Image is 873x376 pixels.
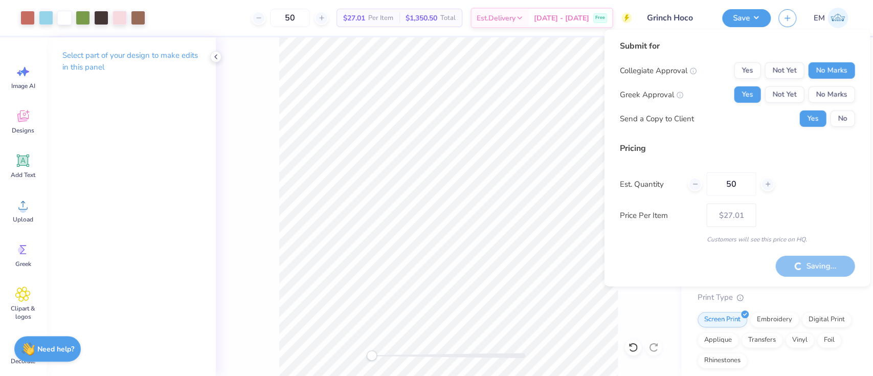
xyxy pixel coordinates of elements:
button: Yes [734,62,760,79]
button: No [830,110,855,127]
div: Accessibility label [367,350,377,361]
div: Collegiate Approval [619,65,697,77]
div: Applique [698,333,738,348]
span: Greek [15,260,31,268]
p: Select part of your design to make edits in this panel [62,50,199,73]
span: Total [440,13,456,24]
div: Rhinestones [698,353,747,368]
div: Screen Print [698,312,747,327]
div: Customers will see this price on HQ. [619,235,855,244]
div: Submit for [619,40,855,52]
span: Est. Delivery [477,13,516,24]
span: Image AI [11,82,35,90]
div: Greek Approval [619,89,683,101]
button: Yes [734,86,760,103]
span: $27.01 [343,13,365,24]
span: [DATE] - [DATE] [534,13,589,24]
label: Price Per Item [619,210,699,222]
div: Foil [817,333,841,348]
div: Transfers [742,333,782,348]
span: Free [595,14,605,21]
span: Decorate [11,357,35,365]
a: EM [809,8,853,28]
span: Add Text [11,171,35,179]
label: Est. Quantity [619,179,680,190]
button: No Marks [808,86,855,103]
div: Embroidery [750,312,799,327]
div: Digital Print [802,312,852,327]
button: Save [722,9,771,27]
span: Upload [13,215,33,224]
span: Designs [12,126,34,135]
img: Emily Mcclelland [827,8,848,28]
span: $1,350.50 [406,13,437,24]
span: Per Item [368,13,393,24]
button: Not Yet [765,86,804,103]
span: EM [814,12,825,24]
button: Not Yet [765,62,804,79]
div: Vinyl [786,333,814,348]
div: Print Type [698,292,853,303]
div: Send a Copy to Client [619,113,693,125]
input: Untitled Design [639,8,714,28]
button: Yes [799,110,826,127]
button: No Marks [808,62,855,79]
div: Pricing [619,142,855,154]
input: – – [706,172,756,196]
strong: Need help? [37,344,74,354]
span: Clipart & logos [6,304,40,321]
input: – – [270,9,310,27]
